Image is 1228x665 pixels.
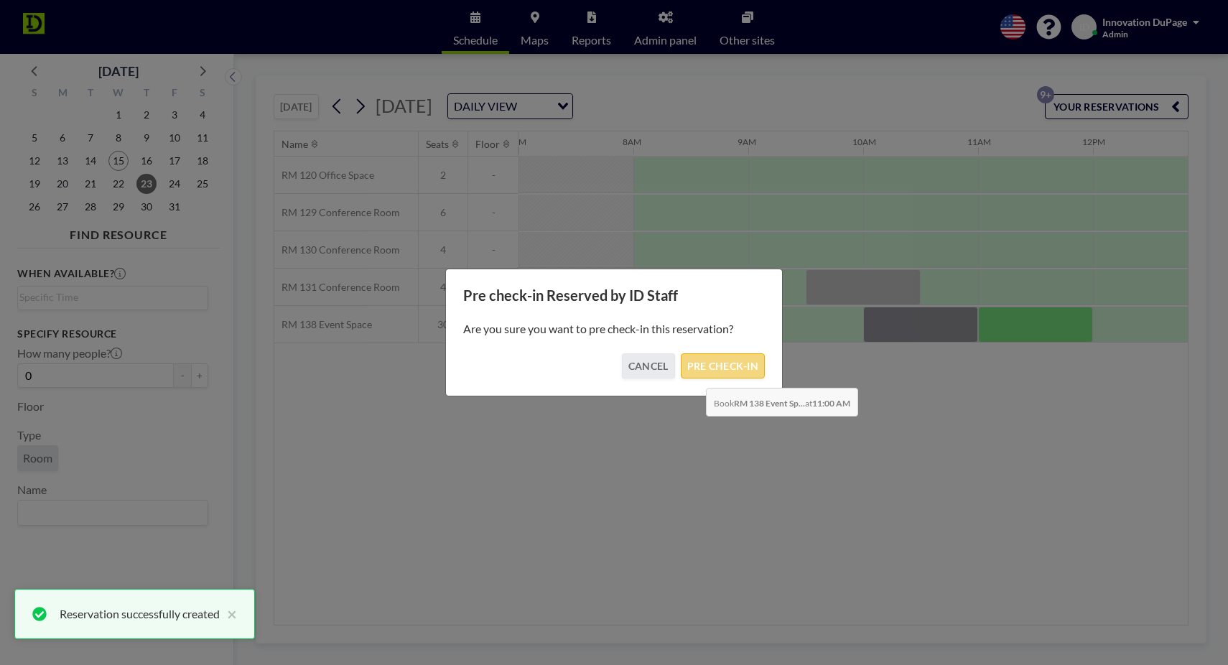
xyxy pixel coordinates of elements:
[60,605,220,623] div: Reservation successfully created
[220,605,237,623] button: close
[622,353,675,378] button: CANCEL
[463,287,765,304] h3: Pre check-in Reserved by ID Staff
[734,398,805,409] b: RM 138 Event Sp...
[463,322,765,336] p: Are you sure you want to pre check-in this reservation?
[706,388,858,417] span: Book at
[681,353,765,378] button: PRE CHECK-IN
[812,398,850,409] b: 11:00 AM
